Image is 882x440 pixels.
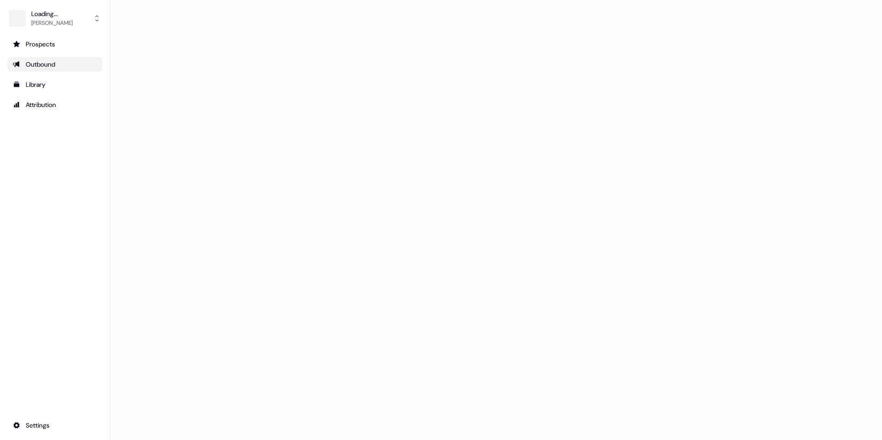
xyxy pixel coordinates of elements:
div: Library [13,80,97,89]
button: Loading...[PERSON_NAME] [7,7,102,29]
div: Settings [13,421,97,430]
a: Go to integrations [7,418,102,433]
div: Outbound [13,60,97,69]
a: Go to prospects [7,37,102,51]
a: Go to templates [7,77,102,92]
div: Loading... [31,9,73,18]
div: Prospects [13,39,97,49]
div: Attribution [13,100,97,109]
a: Go to attribution [7,97,102,112]
a: Go to outbound experience [7,57,102,72]
div: [PERSON_NAME] [31,18,73,28]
